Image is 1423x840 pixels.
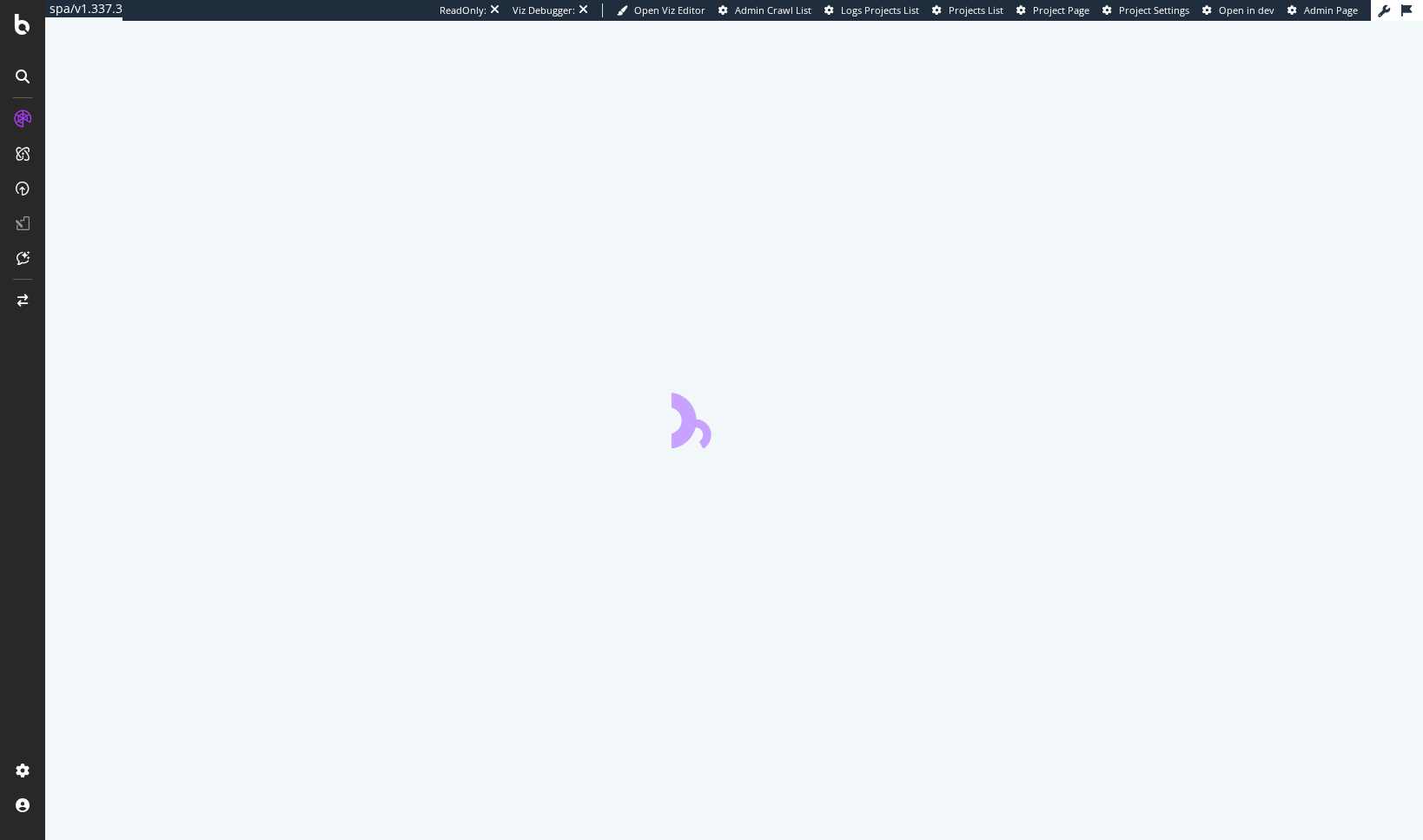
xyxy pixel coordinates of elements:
[1219,3,1274,17] span: Open in dev
[440,3,486,17] div: ReadOnly:
[824,3,919,17] a: Logs Projects List
[949,3,1003,17] span: Projects List
[617,3,705,17] a: Open Viz Editor
[1033,3,1089,17] span: Project Page
[841,3,919,17] span: Logs Projects List
[932,3,1003,17] a: Projects List
[1119,3,1189,17] span: Project Settings
[1016,3,1089,17] a: Project Page
[735,3,811,17] span: Admin Crawl List
[1304,3,1358,17] span: Admin Page
[1202,3,1274,17] a: Open in dev
[718,3,811,17] a: Admin Crawl List
[634,3,705,17] span: Open Viz Editor
[1287,3,1358,17] a: Admin Page
[672,386,797,448] div: animation
[1102,3,1189,17] a: Project Settings
[513,3,575,17] div: Viz Debugger:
